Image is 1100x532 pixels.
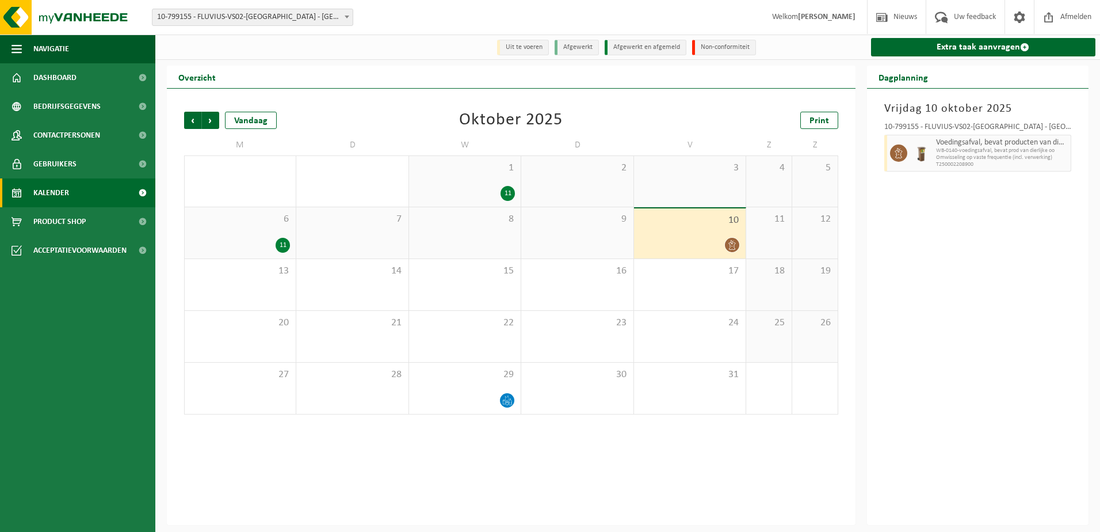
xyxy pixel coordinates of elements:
[501,186,515,201] div: 11
[190,368,290,381] span: 27
[302,213,402,226] span: 7
[798,162,832,174] span: 5
[415,265,515,278] span: 15
[634,135,746,155] td: V
[302,317,402,329] span: 21
[792,135,838,155] td: Z
[33,178,69,207] span: Kalender
[225,112,277,129] div: Vandaag
[798,13,855,21] strong: [PERSON_NAME]
[936,154,1068,161] span: Omwisseling op vaste frequentie (incl. verwerking)
[936,161,1068,168] span: T250002208900
[640,368,740,381] span: 31
[752,162,786,174] span: 4
[190,265,290,278] span: 13
[913,145,930,162] img: WB-0140-HPE-BN-01
[497,40,549,55] li: Uit te voeren
[640,265,740,278] span: 17
[640,317,740,329] span: 24
[800,112,838,129] a: Print
[276,238,290,253] div: 11
[752,317,786,329] span: 25
[527,265,627,278] span: 16
[152,9,353,26] span: 10-799155 - FLUVIUS-VS02-TORHOUT - TORHOUT
[190,317,290,329] span: 20
[798,265,832,278] span: 19
[605,40,686,55] li: Afgewerkt en afgemeld
[884,123,1072,135] div: 10-799155 - FLUVIUS-VS02-[GEOGRAPHIC_DATA] - [GEOGRAPHIC_DATA]
[33,236,127,265] span: Acceptatievoorwaarden
[184,112,201,129] span: Vorige
[167,66,227,88] h2: Overzicht
[415,213,515,226] span: 8
[527,317,627,329] span: 23
[415,162,515,174] span: 1
[184,135,296,155] td: M
[809,116,829,126] span: Print
[459,112,563,129] div: Oktober 2025
[798,317,832,329] span: 26
[152,9,353,25] span: 10-799155 - FLUVIUS-VS02-TORHOUT - TORHOUT
[936,138,1068,147] span: Voedingsafval, bevat producten van dierlijke oorsprong, onverpakt, categorie 3
[692,40,756,55] li: Non-conformiteit
[527,368,627,381] span: 30
[302,368,402,381] span: 28
[33,63,77,92] span: Dashboard
[752,213,786,226] span: 11
[190,213,290,226] span: 6
[798,213,832,226] span: 12
[871,38,1096,56] a: Extra taak aanvragen
[33,207,86,236] span: Product Shop
[746,135,792,155] td: Z
[867,66,939,88] h2: Dagplanning
[640,214,740,227] span: 10
[415,317,515,329] span: 22
[33,150,77,178] span: Gebruikers
[202,112,219,129] span: Volgende
[936,147,1068,154] span: WB-0140-voedingsafval, bevat prod van dierlijke oo
[884,100,1072,117] h3: Vrijdag 10 oktober 2025
[409,135,521,155] td: W
[296,135,408,155] td: D
[527,162,627,174] span: 2
[302,265,402,278] span: 14
[555,40,599,55] li: Afgewerkt
[33,35,69,63] span: Navigatie
[521,135,633,155] td: D
[527,213,627,226] span: 9
[33,92,101,121] span: Bedrijfsgegevens
[33,121,100,150] span: Contactpersonen
[752,265,786,278] span: 18
[640,162,740,174] span: 3
[415,368,515,381] span: 29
